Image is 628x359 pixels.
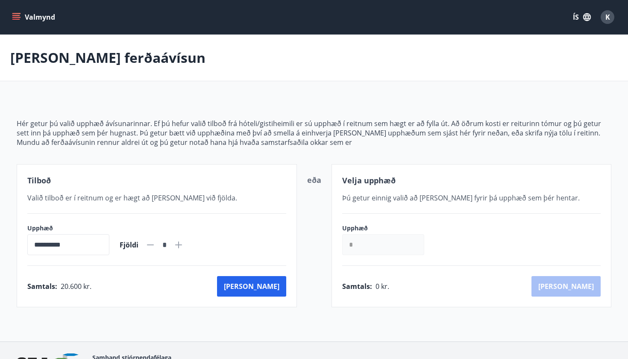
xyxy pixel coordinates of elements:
[27,193,237,203] span: Valið tilboð er í reitnum og er hægt að [PERSON_NAME] við fjölda.
[27,282,57,291] span: Samtals :
[10,9,59,25] button: menu
[10,48,205,67] p: [PERSON_NAME] ferðaávísun
[27,224,109,232] label: Upphæð
[342,224,433,232] label: Upphæð
[605,12,610,22] span: K
[342,282,372,291] span: Samtals :
[307,175,321,185] span: eða
[217,276,286,297] button: [PERSON_NAME]
[342,193,580,203] span: Þú getur einnig valið að [PERSON_NAME] fyrir þá upphæð sem þér hentar.
[120,240,138,250] span: Fjöldi
[17,138,611,147] p: Mundu að ferðaávísunin rennur aldrei út og þú getur notað hana hjá hvaða samstarfsaðila okkar sem er
[61,282,91,291] span: 20.600 kr.
[568,9,596,25] button: ÍS
[376,282,389,291] span: 0 kr.
[27,175,51,185] span: Tilboð
[342,175,396,185] span: Velja upphæð
[597,7,618,27] button: K
[17,119,611,138] p: Hér getur þú valið upphæð ávísunarinnar. Ef þú hefur valið tilboð frá hóteli/gistiheimili er sú u...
